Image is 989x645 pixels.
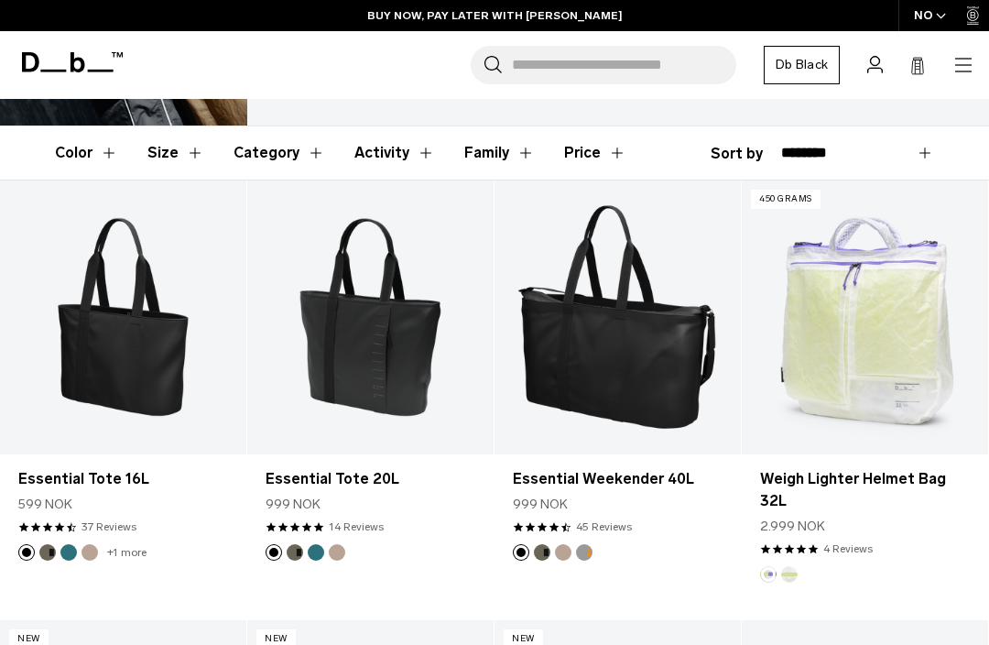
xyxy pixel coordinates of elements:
a: 45 reviews [576,519,632,535]
button: Toggle Price [564,126,626,180]
a: 14 reviews [329,519,384,535]
a: Weigh Lighter Helmet Bag 32L [760,468,970,512]
span: 999 NOK [266,495,321,514]
button: Forest Green [39,544,56,561]
a: Essential Tote 20L [247,180,494,454]
a: Essential Weekender 40L [513,468,723,490]
button: Midnight Teal [308,544,324,561]
button: Aurora [760,566,777,583]
a: Weigh Lighter Helmet Bag 32L [742,180,988,454]
button: Sand Grey [576,544,592,561]
a: 37 reviews [82,519,136,535]
button: Forest Green [287,544,303,561]
button: Midnight Teal [60,544,77,561]
button: Toggle Filter [55,126,118,180]
button: Toggle Filter [234,126,325,180]
button: Black Out [18,544,35,561]
button: Toggle Filter [354,126,435,180]
a: BUY NOW, PAY LATER WITH [PERSON_NAME] [367,7,623,24]
a: Essential Weekender 40L [494,180,741,454]
button: Fogbow Beige [555,544,571,561]
button: Toggle Filter [464,126,535,180]
a: 4 reviews [823,541,873,557]
a: Essential Tote 16L [18,468,228,490]
button: Fogbow Beige [329,544,345,561]
span: 999 NOK [513,495,568,514]
a: Essential Tote 20L [266,468,475,490]
button: Diffusion [781,566,798,583]
button: Black Out [266,544,282,561]
button: Forest Green [534,544,550,561]
button: Toggle Filter [147,126,204,180]
span: 599 NOK [18,495,72,514]
a: Db Black [764,46,840,84]
button: Fogbow Beige [82,544,98,561]
p: 450 grams [751,190,821,209]
button: Black Out [513,544,529,561]
span: 2.999 NOK [760,517,825,536]
a: +1 more [107,546,147,559]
